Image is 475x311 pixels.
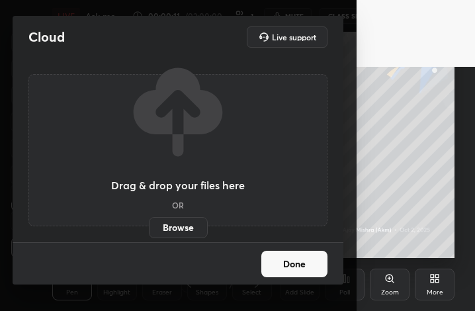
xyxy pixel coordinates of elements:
[272,33,316,41] h5: Live support
[111,180,245,191] h3: Drag & drop your files here
[427,289,443,296] div: More
[261,251,327,277] button: Done
[28,28,65,46] h2: Cloud
[381,289,399,296] div: Zoom
[172,201,184,209] h5: OR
